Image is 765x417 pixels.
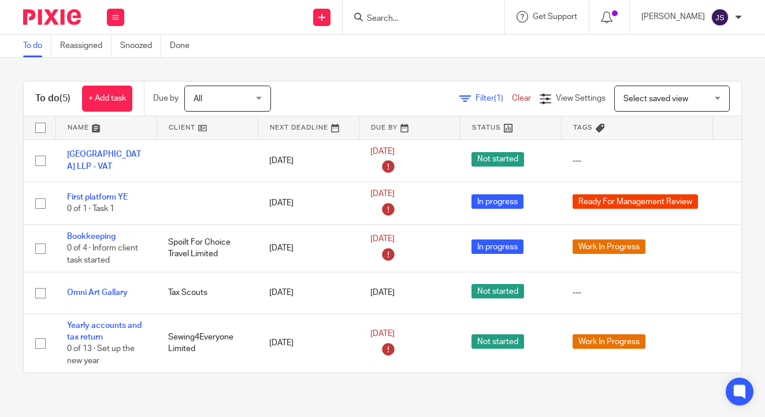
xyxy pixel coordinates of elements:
[258,313,359,372] td: [DATE]
[60,94,70,103] span: (5)
[573,239,645,254] span: Work In Progress
[67,233,116,241] a: Bookkeeping
[67,205,114,213] span: 0 of 1 · Task 1
[573,334,645,349] span: Work In Progress
[67,322,142,341] a: Yearly accounts and tax return
[533,13,577,21] span: Get Support
[471,334,524,349] span: Not started
[258,139,359,182] td: [DATE]
[258,272,359,313] td: [DATE]
[258,224,359,272] td: [DATE]
[476,94,512,102] span: Filter
[494,94,503,102] span: (1)
[157,272,258,313] td: Tax Scouts
[153,93,179,104] p: Due by
[711,8,729,27] img: svg%3E
[60,35,112,57] a: Reassigned
[170,35,198,57] a: Done
[366,14,470,24] input: Search
[67,345,135,365] span: 0 of 13 · Set up the new year
[23,9,81,25] img: Pixie
[471,152,524,167] span: Not started
[573,155,701,167] div: ---
[641,11,705,23] p: [PERSON_NAME]
[370,289,395,297] span: [DATE]
[157,313,258,372] td: Sewing4Everyone Limited
[370,235,395,243] span: [DATE]
[573,124,593,131] span: Tags
[23,35,51,57] a: To do
[623,95,688,103] span: Select saved view
[471,284,524,298] span: Not started
[194,95,202,103] span: All
[67,289,128,297] a: Omni Art Gallary
[157,224,258,272] td: Spoilt For Choice Travel Limited
[82,86,132,112] a: + Add task
[556,94,606,102] span: View Settings
[67,150,141,170] a: [GEOGRAPHIC_DATA] LLP - VAT
[512,94,531,102] a: Clear
[67,193,128,201] a: First platform YE
[370,330,395,338] span: [DATE]
[471,239,523,254] span: In progress
[370,147,395,156] span: [DATE]
[67,244,138,264] span: 0 of 4 · Inform client task started
[573,287,701,298] div: ---
[120,35,161,57] a: Snoozed
[370,190,395,198] span: [DATE]
[573,194,698,209] span: Ready For Management Review
[35,93,70,105] h1: To do
[471,194,523,209] span: In progress
[258,182,359,225] td: [DATE]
